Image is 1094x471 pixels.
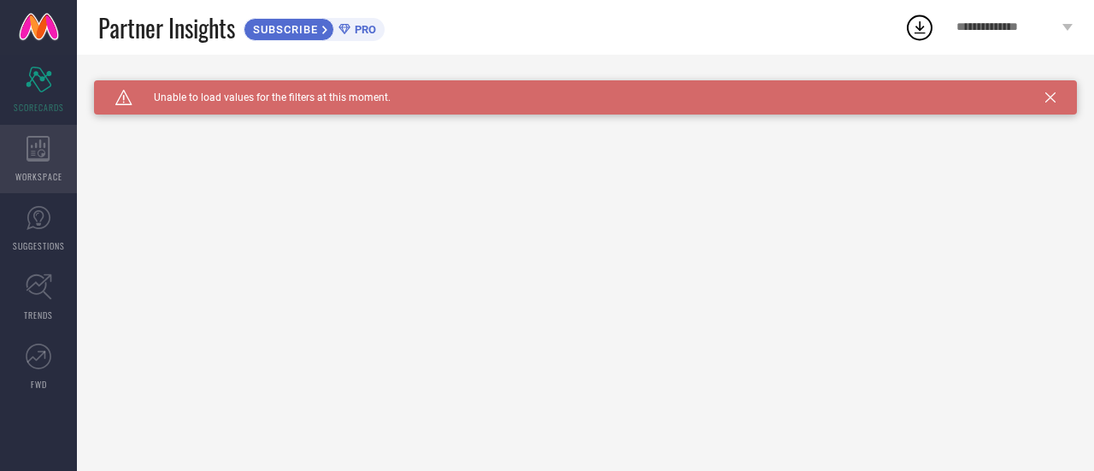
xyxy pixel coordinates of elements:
span: TRENDS [24,309,53,321]
span: Unable to load values for the filters at this moment. [132,91,391,103]
span: SUGGESTIONS [13,239,65,252]
div: Unable to load filters at this moment. Please try later. [94,80,1077,94]
span: WORKSPACE [15,170,62,183]
span: PRO [350,23,376,36]
span: SUBSCRIBE [244,23,322,36]
span: SCORECARDS [14,101,64,114]
span: FWD [31,378,47,391]
div: Open download list [904,12,935,43]
span: Partner Insights [98,10,235,45]
a: SUBSCRIBEPRO [244,14,385,41]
